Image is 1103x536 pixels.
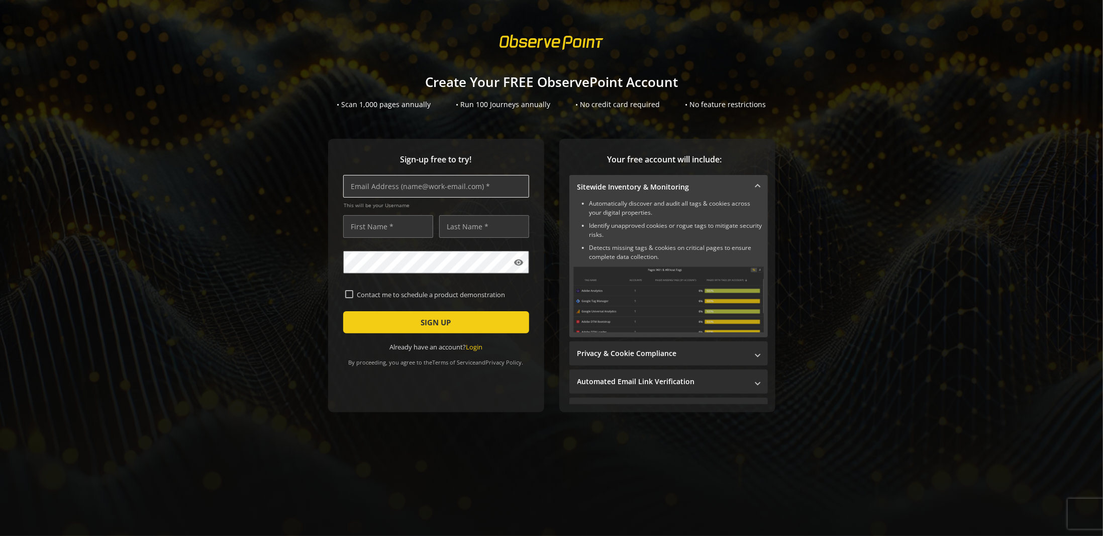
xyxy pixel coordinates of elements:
div: • No feature restrictions [685,100,766,110]
a: Login [466,342,482,351]
input: Last Name * [439,215,529,238]
mat-panel-title: Privacy & Cookie Compliance [577,348,748,359]
span: Your free account will include: [569,154,760,165]
mat-expansion-panel-header: Privacy & Cookie Compliance [569,341,768,366]
li: Automatically discover and audit all tags & cookies across your digital properties. [589,199,764,217]
li: Identify unapproved cookies or rogue tags to mitigate security risks. [589,221,764,239]
span: SIGN UP [421,313,451,331]
div: Already have an account? [343,342,529,352]
label: Contact me to schedule a product demonstration [353,290,527,299]
mat-panel-title: Automated Email Link Verification [577,377,748,387]
input: First Name * [343,215,433,238]
a: Terms of Service [433,359,476,366]
mat-icon: visibility [514,257,524,267]
input: Email Address (name@work-email.com) * [343,175,529,198]
mat-expansion-panel-header: Sitewide Inventory & Monitoring [569,175,768,199]
mat-expansion-panel-header: Automated Email Link Verification [569,370,768,394]
div: • No credit card required [576,100,660,110]
div: By proceeding, you agree to the and . [343,352,529,366]
span: Sign-up free to try! [343,154,529,165]
img: Sitewide Inventory & Monitoring [573,266,764,332]
div: • Run 100 Journeys annually [456,100,551,110]
li: Detects missing tags & cookies on critical pages to ensure complete data collection. [589,243,764,261]
div: Sitewide Inventory & Monitoring [569,199,768,337]
button: SIGN UP [343,311,529,333]
mat-panel-title: Sitewide Inventory & Monitoring [577,182,748,192]
a: Privacy Policy [486,359,522,366]
div: • Scan 1,000 pages annually [337,100,431,110]
span: This will be your Username [344,202,529,209]
mat-expansion-panel-header: Performance Monitoring with Web Vitals [569,398,768,422]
